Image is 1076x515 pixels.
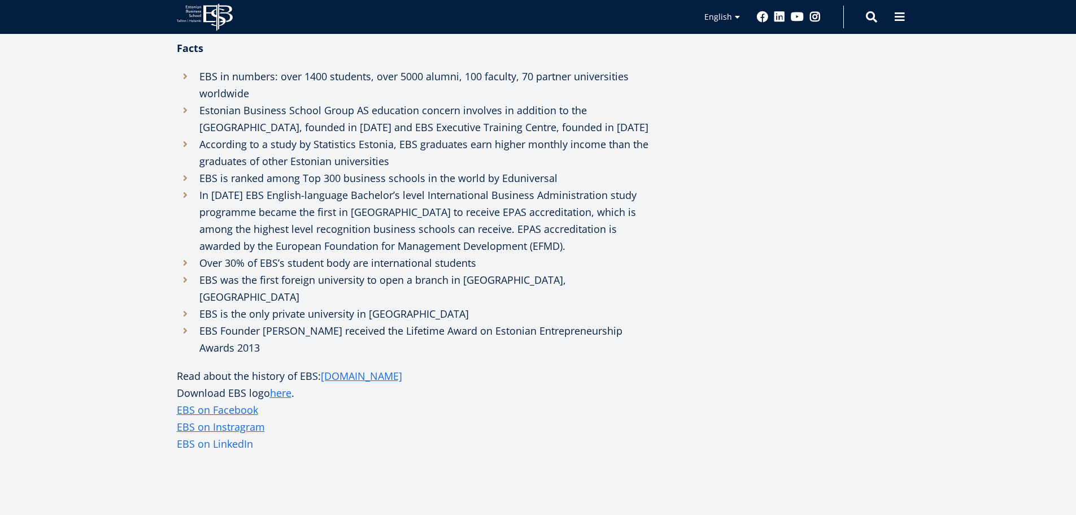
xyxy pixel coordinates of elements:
[774,11,785,23] a: Linkedin
[177,187,651,254] li: In [DATE] EBS English-language Bachelor’s level International Business Administration study progr...
[177,41,203,55] strong: Facts
[177,102,651,136] li: Estonian Business School Group AS education concern involves in addition to the [GEOGRAPHIC_DATA]...
[177,136,651,170] li: According to a study by Statistics Estonia, EBS graduates earn higher monthly income than the gra...
[791,11,804,23] a: Youtube
[177,68,651,102] li: EBS in numbers: over 1400 students, over 5000 alumni, 100 faculty, 70 partner universities worldwide
[177,305,651,322] li: EBS is the only private university in [GEOGRAPHIC_DATA]
[177,418,265,435] a: EBS on Instragram
[177,435,253,452] a: EBS on LinkedIn
[270,384,291,401] a: here
[321,367,402,384] a: [DOMAIN_NAME]
[177,401,258,418] a: EBS on Facebook
[177,170,651,187] li: EBS is ranked among Top 300 business schools in the world by Eduniversal
[177,322,651,356] li: EBS Founder [PERSON_NAME] received the Lifetime Award on Estonian Entrepreneurship Awards 2013
[177,254,651,271] li: Over 30% of EBS’s student body are international students
[177,271,651,305] li: EBS was the first foreign university to open a branch in [GEOGRAPHIC_DATA], [GEOGRAPHIC_DATA]
[809,11,821,23] a: Instagram
[757,11,768,23] a: Facebook
[177,367,651,401] p: Read about the history of EBS: Download EBS logo .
